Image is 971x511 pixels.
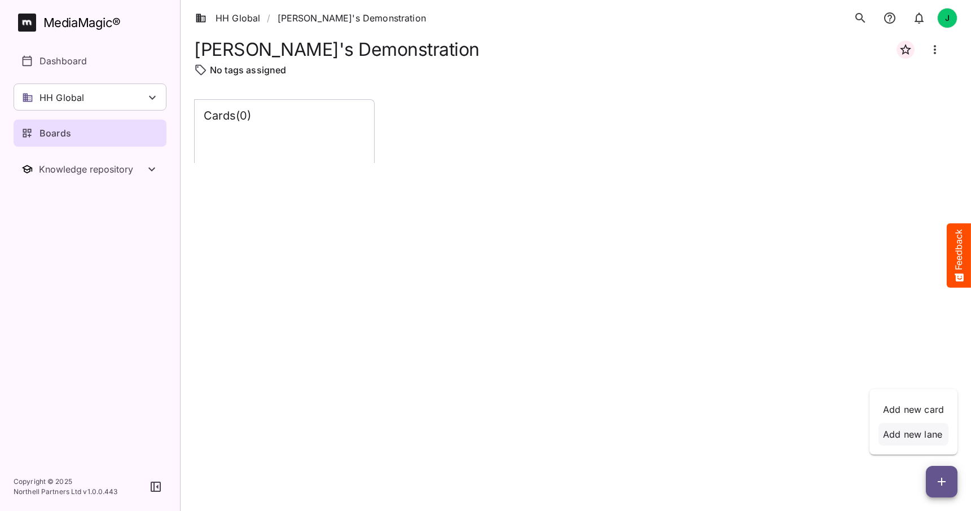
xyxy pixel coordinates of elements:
[849,7,872,29] button: search
[195,11,260,25] a: HH Global
[267,11,270,25] span: /
[878,7,901,29] button: notifications
[883,428,944,441] p: Add new lane
[908,7,930,29] button: notifications
[947,223,971,288] button: Feedback
[883,403,944,416] p: Add new card
[937,8,957,28] div: J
